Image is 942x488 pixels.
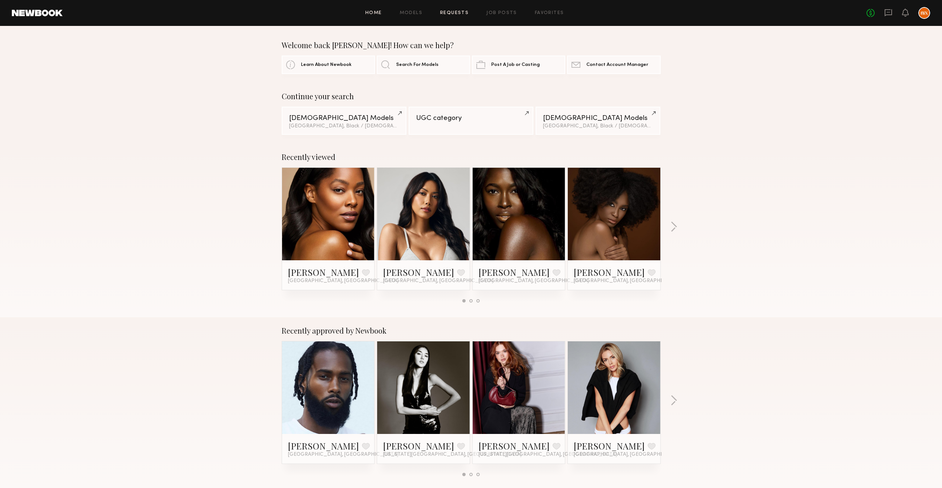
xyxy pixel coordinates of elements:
a: [PERSON_NAME] [574,440,645,452]
a: Contact Account Manager [567,56,660,74]
a: Job Posts [486,11,517,16]
a: Search For Models [377,56,470,74]
div: Recently approved by Newbook [282,326,661,335]
span: Search For Models [396,63,439,67]
div: [DEMOGRAPHIC_DATA] Models [289,115,399,122]
span: Learn About Newbook [301,63,352,67]
span: [US_STATE][GEOGRAPHIC_DATA], [GEOGRAPHIC_DATA] [383,452,522,458]
a: Models [400,11,422,16]
span: Contact Account Manager [586,63,648,67]
a: [PERSON_NAME] [479,440,550,452]
span: [GEOGRAPHIC_DATA], [GEOGRAPHIC_DATA] [479,278,589,284]
a: Favorites [535,11,564,16]
div: [DEMOGRAPHIC_DATA] Models [543,115,653,122]
a: [PERSON_NAME] [383,266,454,278]
span: [GEOGRAPHIC_DATA], [GEOGRAPHIC_DATA] [574,452,684,458]
a: Post A Job or Casting [472,56,565,74]
a: [PERSON_NAME] [288,440,359,452]
span: [GEOGRAPHIC_DATA], [GEOGRAPHIC_DATA] [288,452,398,458]
a: Learn About Newbook [282,56,375,74]
a: [PERSON_NAME] [479,266,550,278]
a: [PERSON_NAME] [288,266,359,278]
a: [DEMOGRAPHIC_DATA] Models[GEOGRAPHIC_DATA], Black / [DEMOGRAPHIC_DATA] [536,107,660,135]
a: UGC category [409,107,533,135]
a: Home [365,11,382,16]
div: [GEOGRAPHIC_DATA], Black / [DEMOGRAPHIC_DATA] [543,124,653,129]
div: [GEOGRAPHIC_DATA], Black / [DEMOGRAPHIC_DATA] [289,124,399,129]
span: [GEOGRAPHIC_DATA], [GEOGRAPHIC_DATA] [288,278,398,284]
div: UGC category [416,115,526,122]
a: Requests [440,11,469,16]
a: [DEMOGRAPHIC_DATA] Models[GEOGRAPHIC_DATA], Black / [DEMOGRAPHIC_DATA] [282,107,406,135]
span: [US_STATE][GEOGRAPHIC_DATA], [GEOGRAPHIC_DATA] [479,452,617,458]
span: Post A Job or Casting [491,63,540,67]
a: [PERSON_NAME] [574,266,645,278]
div: Continue your search [282,92,661,101]
span: [GEOGRAPHIC_DATA], [GEOGRAPHIC_DATA] [574,278,684,284]
div: Recently viewed [282,153,661,161]
div: Welcome back [PERSON_NAME]! How can we help? [282,41,661,50]
a: [PERSON_NAME] [383,440,454,452]
span: [GEOGRAPHIC_DATA], [GEOGRAPHIC_DATA] [383,278,493,284]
